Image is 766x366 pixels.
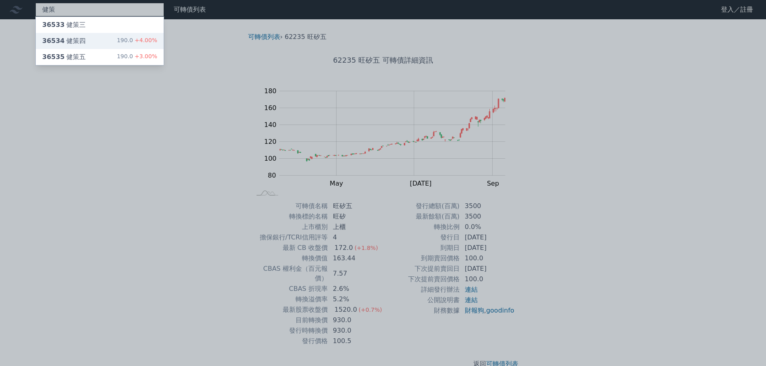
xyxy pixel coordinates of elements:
[36,33,164,49] a: 36534健策四 190.0+4.00%
[42,37,65,45] span: 36534
[42,36,86,46] div: 健策四
[42,20,86,30] div: 健策三
[36,49,164,65] a: 36535健策五 190.0+3.00%
[42,53,65,61] span: 36535
[42,21,65,29] span: 36533
[133,53,157,59] span: +3.00%
[36,17,164,33] a: 36533健策三
[117,36,157,46] div: 190.0
[117,52,157,62] div: 190.0
[42,52,86,62] div: 健策五
[133,37,157,43] span: +4.00%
